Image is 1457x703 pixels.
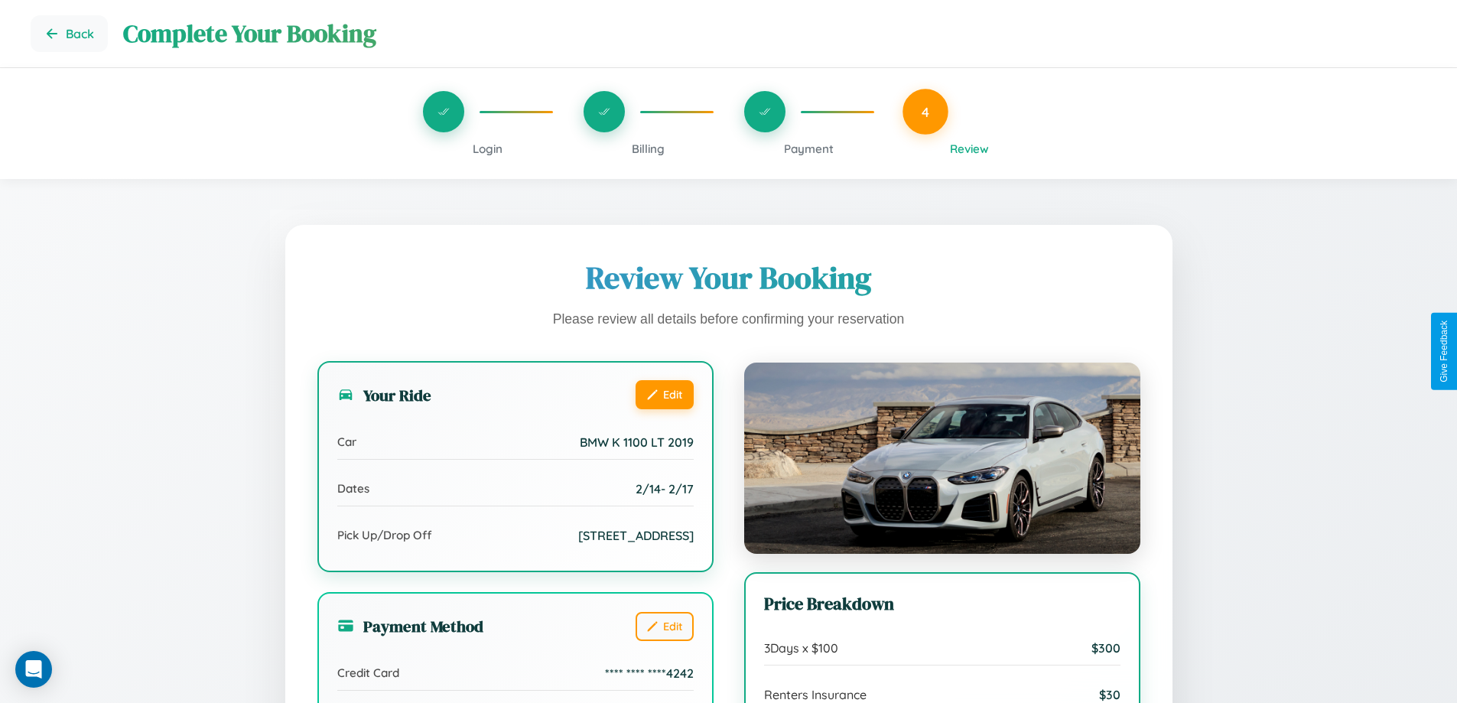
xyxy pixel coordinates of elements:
[337,666,399,680] span: Credit Card
[317,257,1140,298] h1: Review Your Booking
[922,103,929,120] span: 4
[473,142,502,156] span: Login
[950,142,989,156] span: Review
[337,481,369,496] span: Dates
[337,528,432,542] span: Pick Up/Drop Off
[632,142,665,156] span: Billing
[784,142,834,156] span: Payment
[1439,321,1449,382] div: Give Feedback
[764,687,867,702] span: Renters Insurance
[636,612,694,641] button: Edit
[636,481,694,496] span: 2 / 14 - 2 / 17
[764,640,838,656] span: 3 Days x $ 100
[744,363,1140,554] img: BMW K 1100 LT
[337,384,431,406] h3: Your Ride
[31,15,108,52] button: Go back
[1099,687,1120,702] span: $ 30
[337,615,483,637] h3: Payment Method
[578,528,694,543] span: [STREET_ADDRESS]
[636,380,694,409] button: Edit
[123,17,1426,50] h1: Complete Your Booking
[317,308,1140,332] p: Please review all details before confirming your reservation
[580,434,694,450] span: BMW K 1100 LT 2019
[337,434,356,449] span: Car
[764,592,1120,616] h3: Price Breakdown
[15,651,52,688] div: Open Intercom Messenger
[1091,640,1120,656] span: $ 300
